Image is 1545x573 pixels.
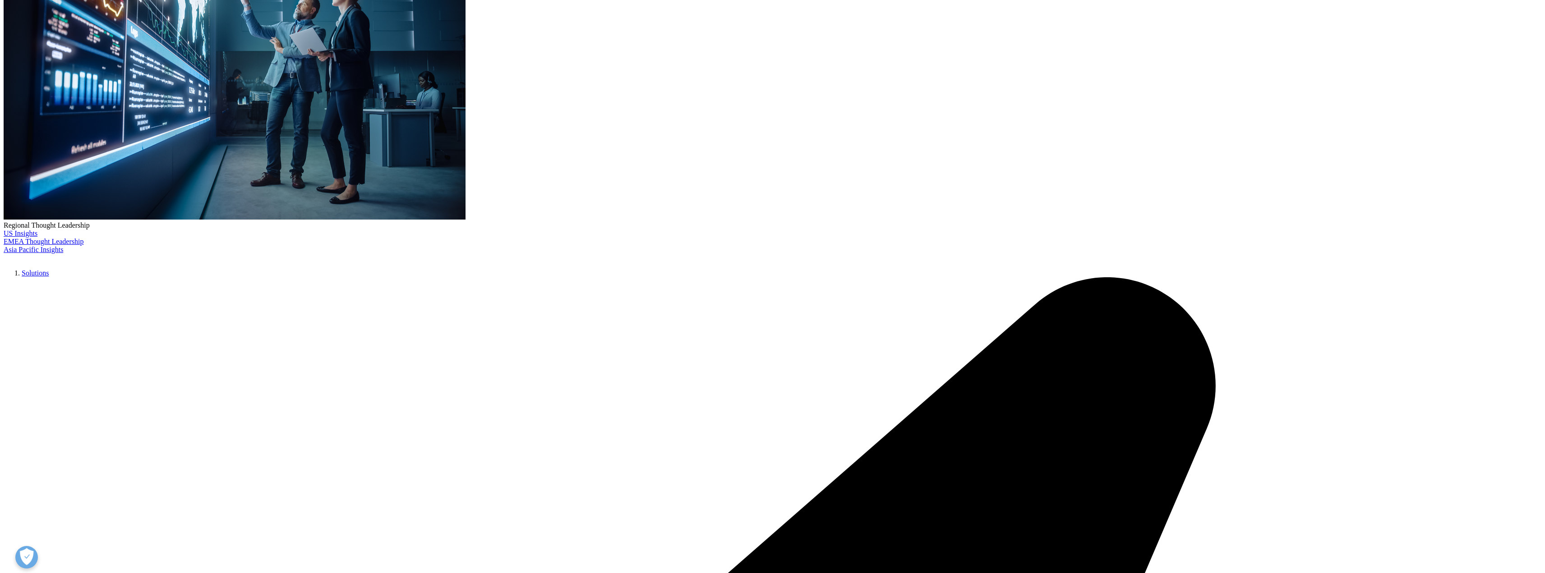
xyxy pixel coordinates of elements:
a: EMEA Thought Leadership [4,238,83,245]
a: Asia Pacific Insights [4,246,63,253]
button: Open Preferences [15,546,38,568]
a: Solutions [22,269,49,277]
a: US Insights [4,229,37,237]
div: Regional Thought Leadership [4,221,1541,229]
